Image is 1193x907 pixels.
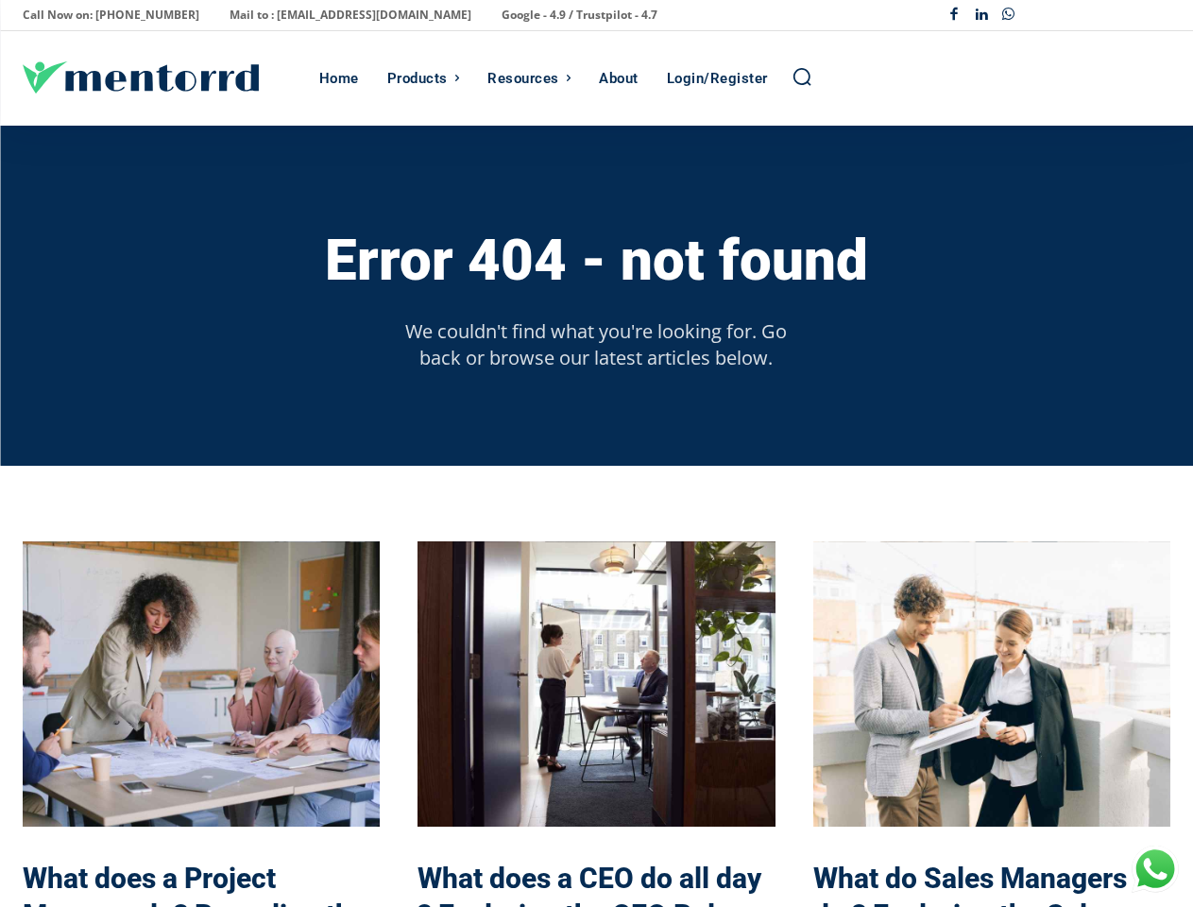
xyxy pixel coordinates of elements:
div: Resources [487,31,559,126]
div: Home [319,31,359,126]
a: Whatsapp [995,2,1022,29]
a: Linkedin [968,2,996,29]
a: Home [310,31,368,126]
a: About [589,31,648,126]
a: Login/Register [657,31,777,126]
h3: Error 404 - not found [325,230,868,292]
a: What do Sales Managers do ? Exploring the Sales Manager Role [813,541,1170,828]
div: About [599,31,639,126]
div: Products [387,31,448,126]
a: Products [378,31,469,126]
div: Chat with Us [1132,846,1179,893]
p: Call Now on: [PHONE_NUMBER] [23,2,199,28]
p: We couldn't find what you're looking for. Go back or browse our latest articles below. [390,318,803,371]
p: Google - 4.9 / Trustpilot - 4.7 [502,2,657,28]
p: Mail to : [EMAIL_ADDRESS][DOMAIN_NAME] [230,2,471,28]
a: Resources [478,31,580,126]
a: Logo [23,61,310,94]
a: Search [792,66,812,87]
a: What does a CEO do all day ? Exploring the CEO Roles & Responsibilities [418,541,775,828]
a: Facebook [941,2,968,29]
a: What does a Project Manager do? Revealing the role, skills needed [23,541,380,828]
div: Login/Register [667,31,768,126]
